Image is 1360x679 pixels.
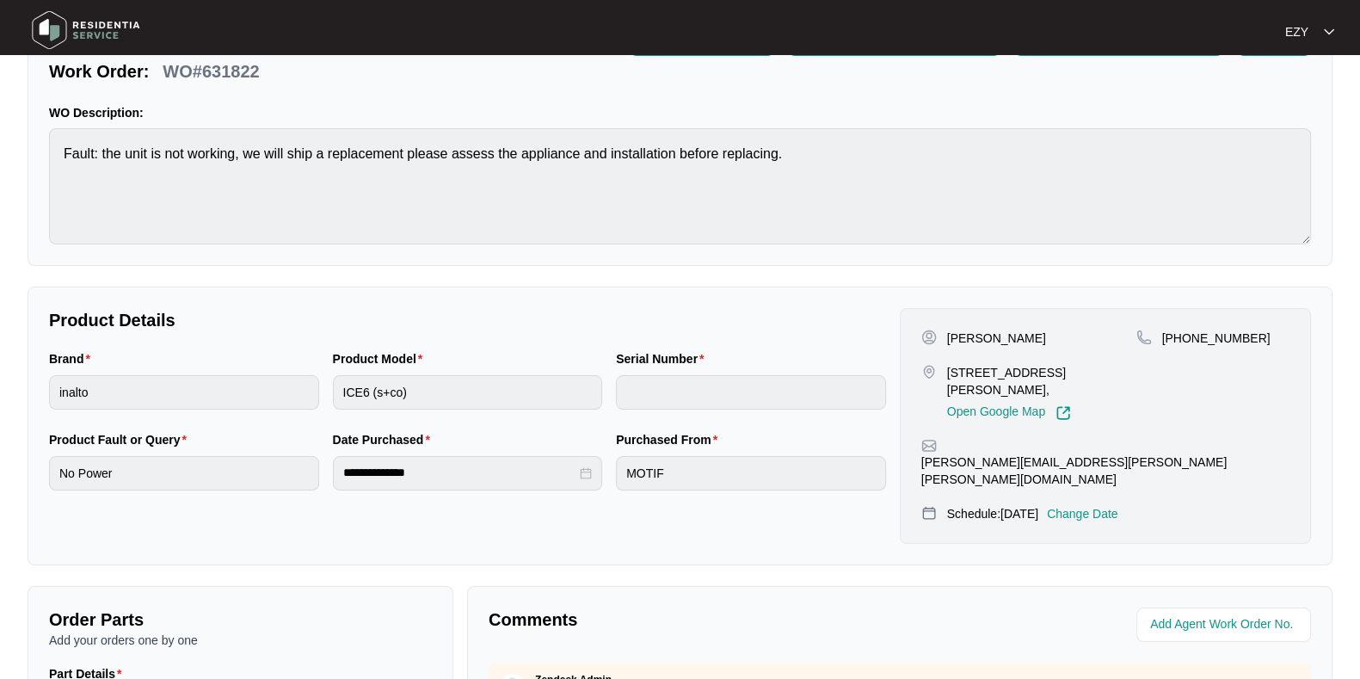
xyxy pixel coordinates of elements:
p: WO#631822 [163,59,259,83]
p: [STREET_ADDRESS][PERSON_NAME], [947,364,1136,398]
p: Change Date [1047,505,1118,522]
input: Product Model [333,375,603,410]
input: Purchased From [616,456,886,491]
p: Order Parts [49,608,432,632]
img: map-pin [1136,330,1152,345]
p: [PERSON_NAME] [947,330,1046,347]
input: Date Purchased [343,464,577,482]
p: EZY [1285,23,1308,40]
img: map-pin [921,364,937,380]
img: user-pin [921,330,937,345]
input: Product Fault or Query [49,456,319,491]
label: Date Purchased [333,431,437,448]
img: map-pin [921,438,937,454]
img: Link-External [1055,405,1071,421]
p: Schedule: [DATE] [947,505,1038,522]
label: Product Model [333,350,430,367]
img: dropdown arrow [1324,28,1334,36]
a: Open Google Map [947,405,1071,421]
p: Work Order: [49,59,149,83]
label: Product Fault or Query [49,431,194,448]
p: Product Details [49,308,886,332]
input: Serial Number [616,375,886,410]
label: Brand [49,350,97,367]
p: Add your orders one by one [49,632,432,649]
textarea: Fault: the unit is not working, we will ship a replacement please assess the appliance and instal... [49,128,1311,244]
p: WO Description: [49,104,1311,121]
label: Serial Number [616,350,711,367]
label: Purchased From [616,431,724,448]
p: [PERSON_NAME][EMAIL_ADDRESS][PERSON_NAME][PERSON_NAME][DOMAIN_NAME] [921,454,1289,488]
img: residentia service logo [26,4,146,56]
p: Comments [489,608,888,632]
p: [PHONE_NUMBER] [1162,330,1271,347]
input: Brand [49,375,319,410]
input: Add Agent Work Order No. [1150,614,1301,635]
img: map-pin [921,505,937,521]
